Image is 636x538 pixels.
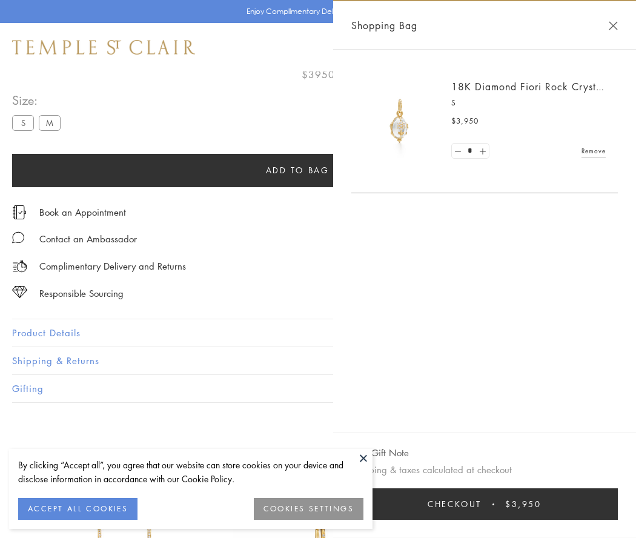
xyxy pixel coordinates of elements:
p: Shipping & taxes calculated at checkout [351,462,618,477]
span: $3,950 [505,497,542,511]
p: Complimentary Delivery and Returns [39,259,186,274]
a: Remove [581,144,606,158]
a: Set quantity to 0 [452,144,464,159]
button: Gifting [12,375,624,402]
button: COOKIES SETTINGS [254,498,363,520]
button: Close Shopping Bag [609,21,618,30]
img: icon_delivery.svg [12,259,27,274]
p: Enjoy Complimentary Delivery & Returns [247,5,384,18]
label: S [12,115,34,130]
span: Size: [12,90,65,110]
img: Temple St. Clair [12,40,195,55]
button: Shipping & Returns [12,347,624,374]
a: Set quantity to 2 [476,144,488,159]
img: P51889-E11FIORI [363,85,436,158]
button: ACCEPT ALL COOKIES [18,498,137,520]
span: $3,950 [451,115,479,127]
button: Product Details [12,319,624,347]
img: icon_sourcing.svg [12,286,27,298]
div: By clicking “Accept all”, you agree that our website can store cookies on your device and disclos... [18,458,363,486]
h3: You May Also Like [30,446,606,465]
p: S [451,97,606,109]
div: Responsible Sourcing [39,286,124,301]
button: Add Gift Note [351,445,409,460]
label: M [39,115,61,130]
span: Add to bag [266,164,330,177]
img: MessageIcon-01_2.svg [12,231,24,244]
span: Shopping Bag [351,18,417,33]
button: Checkout $3,950 [351,488,618,520]
img: icon_appointment.svg [12,205,27,219]
button: Add to bag [12,154,583,187]
span: Checkout [428,497,482,511]
span: $3950 [302,67,335,82]
a: Book an Appointment [39,205,126,219]
div: Contact an Ambassador [39,231,137,247]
